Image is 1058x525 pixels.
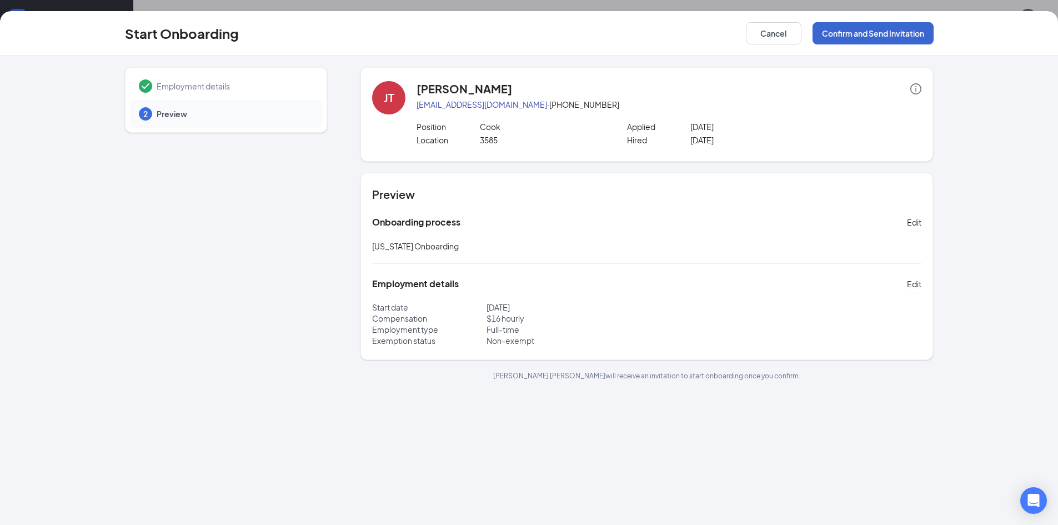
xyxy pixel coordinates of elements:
[487,324,647,335] p: Full-time
[372,216,460,228] h5: Onboarding process
[907,213,921,231] button: Edit
[690,121,816,132] p: [DATE]
[487,335,647,346] p: Non-exempt
[487,313,647,324] p: $ 16 hourly
[746,22,801,44] button: Cancel
[372,278,459,290] h5: Employment details
[157,108,311,119] span: Preview
[372,302,487,313] p: Start date
[1020,487,1047,514] div: Open Intercom Messenger
[910,83,921,94] span: info-circle
[372,241,459,251] span: [US_STATE] Onboarding
[907,275,921,293] button: Edit
[417,99,547,109] a: [EMAIL_ADDRESS][DOMAIN_NAME]
[372,187,921,202] h4: Preview
[480,134,606,146] p: 3585
[372,335,487,346] p: Exemption status
[813,22,934,44] button: Confirm and Send Invitation
[372,313,487,324] p: Compensation
[487,302,647,313] p: [DATE]
[417,121,480,132] p: Position
[627,134,690,146] p: Hired
[417,99,921,110] p: · [PHONE_NUMBER]
[417,81,512,97] h4: [PERSON_NAME]
[360,371,933,381] p: [PERSON_NAME] [PERSON_NAME] will receive an invitation to start onboarding once you confirm.
[125,24,239,43] h3: Start Onboarding
[690,134,816,146] p: [DATE]
[372,324,487,335] p: Employment type
[139,79,152,93] svg: Checkmark
[157,81,311,92] span: Employment details
[480,121,606,132] p: Cook
[143,108,148,119] span: 2
[627,121,690,132] p: Applied
[907,278,921,289] span: Edit
[384,90,394,106] div: JT
[907,217,921,228] span: Edit
[417,134,480,146] p: Location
